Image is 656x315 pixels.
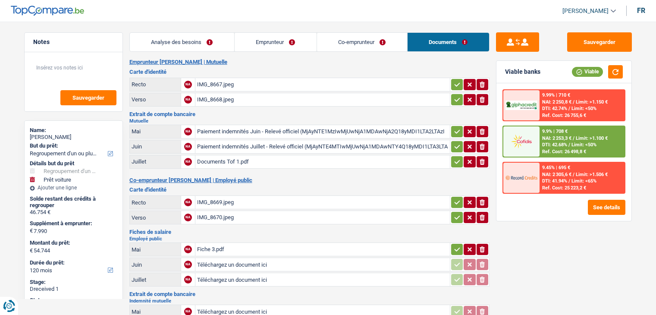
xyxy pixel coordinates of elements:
div: Solde restant des crédits à regrouper [30,195,117,209]
button: See details [588,200,625,215]
img: Cofidis [505,133,537,149]
h2: Mutuelle [129,119,490,123]
div: 9.9% | 708 € [542,129,568,134]
div: Détails but du prêt [30,160,117,167]
div: NA [184,198,192,206]
div: NA [184,214,192,221]
div: Documents Tof 1.pdf [197,155,448,168]
div: Paiement indemnités Juin - Relevé officiel (MjAyNTE1MzIwMjUwNjA1MDAwNjA2Q18yMDI1LTA2LTAzIDAwOjA... [197,125,448,138]
span: / [568,178,570,184]
span: DTI: 41.94% [542,178,567,184]
h2: Co-emprunteur [PERSON_NAME] | Employé public [129,177,490,184]
div: Stage: [30,279,117,286]
div: Name: [30,127,117,134]
div: Juin [132,143,179,150]
label: But du prêt: [30,142,116,149]
h3: Carte d'identité [129,187,490,192]
div: NA [184,246,192,253]
div: Verso [132,214,179,221]
div: [PERSON_NAME] [30,134,117,141]
span: Limit: >1.506 € [576,172,608,177]
h3: Carte d'identité [129,69,490,75]
h3: Fiches de salaire [129,229,490,235]
a: [PERSON_NAME] [556,4,616,18]
h2: Emprunteur [PERSON_NAME] | Mutuelle [129,59,490,66]
div: fr [637,6,645,15]
span: / [568,142,570,148]
span: Limit: >1.100 € [576,135,608,141]
div: NA [184,96,192,104]
span: NAI: 2 305,6 € [542,172,571,177]
div: Status: [30,297,117,304]
div: Verso [132,96,179,103]
img: Record Credits [505,170,537,186]
span: NAI: 2 253,3 € [542,135,571,141]
img: AlphaCredit [505,101,537,110]
span: € [30,227,33,234]
div: Ref. Cost: 26 498,8 € [542,149,586,154]
div: Mai [132,309,179,315]
label: Supplément à emprunter: [30,220,116,227]
div: NA [184,81,192,88]
div: Juillet [132,277,179,283]
div: IMG_8670.jpeg [197,211,448,224]
div: NA [184,158,192,166]
div: Juin [132,261,179,268]
div: NA [184,261,192,268]
span: Limit: >1.150 € [576,99,608,105]
span: € [30,247,33,254]
h2: Employé public [129,236,490,241]
div: 9.99% | 710 € [542,92,570,98]
span: NAI: 2 250,8 € [542,99,571,105]
span: [PERSON_NAME] [562,7,609,15]
div: Mai [132,128,179,135]
h2: Indemnité mutuelle [129,299,490,303]
div: 46.754 € [30,209,117,216]
div: 9.45% | 695 € [542,165,570,170]
button: Sauvegarder [60,90,116,105]
div: NA [184,128,192,135]
div: Viable [572,67,603,76]
h5: Notes [33,38,114,46]
div: Recto [132,199,179,206]
div: NA [184,276,192,283]
span: / [573,172,574,177]
button: Sauvegarder [567,32,632,52]
img: TopCompare Logo [11,6,84,16]
div: Mai [132,246,179,253]
h3: Extrait de compte bancaire [129,291,490,297]
div: Dreceived 1 [30,286,117,293]
span: / [568,106,570,111]
div: IMG_8668.jpeg [197,93,448,106]
div: Recto [132,81,179,88]
div: Viable banks [505,68,540,76]
span: / [573,135,574,141]
div: Ref. Cost: 25 223,2 € [542,185,586,191]
span: Limit: <50% [571,142,596,148]
label: Montant du prêt: [30,239,116,246]
div: NA [184,143,192,151]
div: Juillet [132,158,179,165]
div: Fiche 3.pdf [197,243,448,256]
label: Durée du prêt: [30,259,116,266]
a: Analyse des besoins [130,33,234,51]
div: Ref. Cost: 26 755,6 € [542,113,586,118]
span: Sauvegarder [72,95,104,101]
a: Documents [408,33,489,51]
a: Co-emprunteur [317,33,407,51]
span: DTI: 42.68% [542,142,567,148]
div: Paiement indemnités Juillet - Relevé officiel (MjAyNTE4MTIwMjUwNjA1MDAwNTY4Q18yMDI1LTA3LTAxIDAw... [197,140,448,153]
div: Ajouter une ligne [30,185,117,191]
span: DTI: 42.74% [542,106,567,111]
span: / [573,99,574,105]
a: Emprunteur [235,33,317,51]
span: Limit: <65% [571,178,596,184]
h3: Extrait de compte bancaire [129,111,490,117]
div: IMG_8669.jpeg [197,196,448,209]
div: IMG_8667.jpeg [197,78,448,91]
span: Limit: <50% [571,106,596,111]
